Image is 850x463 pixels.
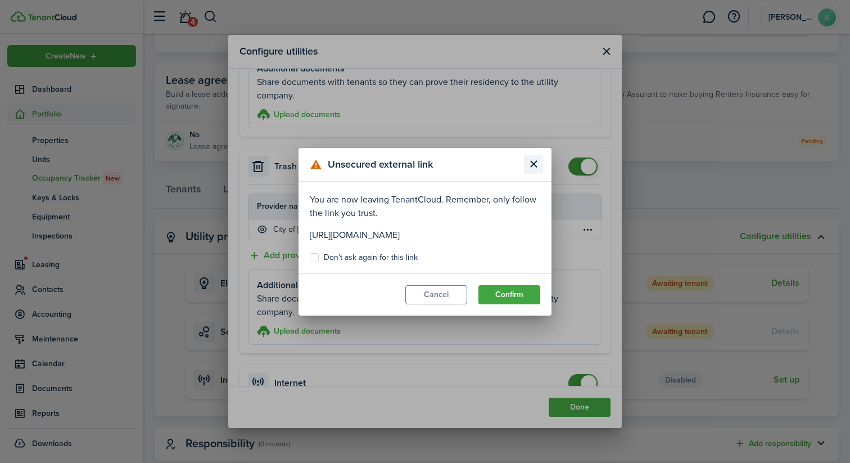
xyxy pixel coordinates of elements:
[524,155,543,174] button: Close modal
[478,285,540,304] button: Confirm
[310,193,540,220] p: You are now leaving TenantCloud. Remember, only follow the link you trust.
[405,285,467,304] button: Cancel
[328,157,433,172] span: Unsecured external link
[310,228,540,242] p: [URL][DOMAIN_NAME]
[310,253,418,262] label: Don’t ask again for this link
